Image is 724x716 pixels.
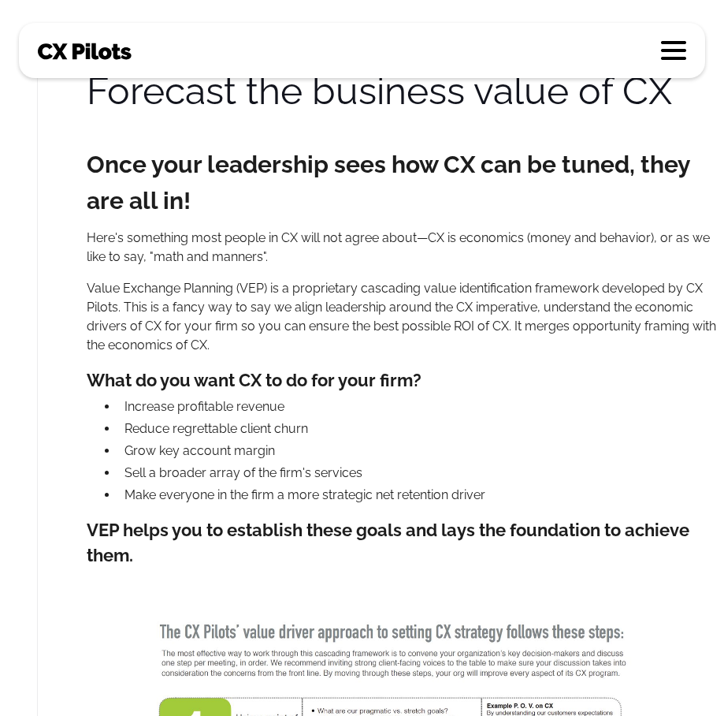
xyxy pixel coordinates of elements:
strong: Once your leadership sees how CX can be tuned, they are all in! [87,151,690,214]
